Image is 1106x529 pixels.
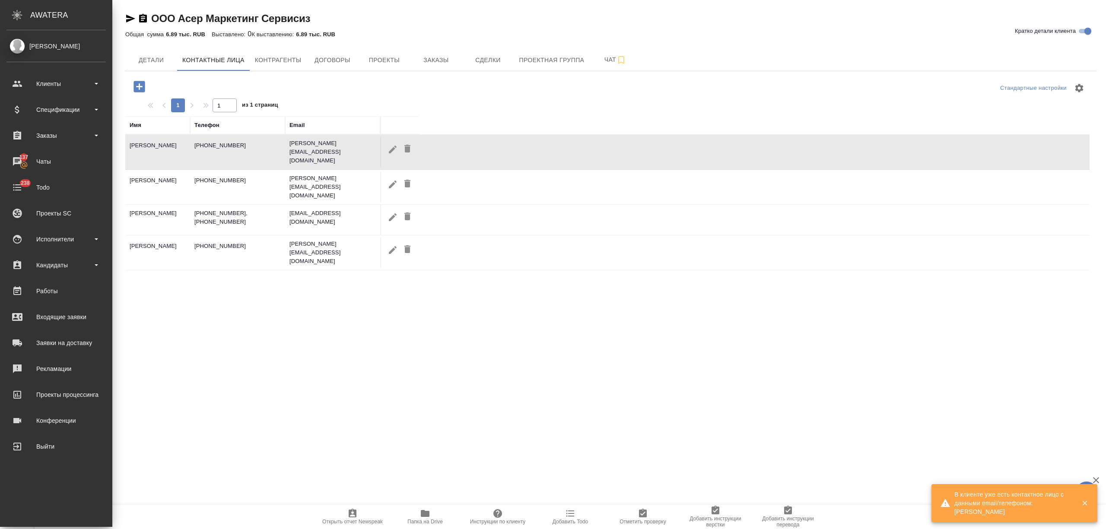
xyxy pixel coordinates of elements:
span: Добавить инструкции перевода [757,516,819,528]
div: Конференции [6,414,106,427]
a: Проекты SC [2,203,110,224]
button: Открыть отчет Newspeak [316,505,389,529]
div: Телефон [194,121,219,130]
div: [PERSON_NAME] [6,41,106,51]
span: Заказы [415,55,457,66]
a: ООО Асер Маркетинг Сервисиз [151,13,310,24]
p: 6.89 тыс. RUB [166,31,212,38]
td: [PHONE_NUMBER] [190,238,285,268]
button: Добавить контактное лицо [127,78,151,95]
p: К выставлению: [251,31,296,38]
span: из 1 страниц [242,100,278,112]
div: Входящие заявки [6,310,106,323]
span: Отметить проверку [620,519,666,525]
button: Редактировать [385,176,400,192]
a: Рекламации [2,358,110,380]
button: Удалить [400,209,415,225]
span: Папка на Drive [407,519,443,525]
button: Инструкции по клиенту [461,505,534,529]
button: Редактировать [385,141,400,157]
div: Проекты SC [6,207,106,220]
span: Инструкции по клиенту [470,519,526,525]
div: Выйти [6,440,106,453]
button: Редактировать [385,242,400,258]
button: Удалить [400,242,415,258]
button: Отметить проверку [607,505,679,529]
a: Конференции [2,410,110,431]
svg: Подписаться [616,55,626,65]
button: Удалить [400,176,415,192]
button: Закрыть [1076,499,1093,507]
div: Todo [6,181,106,194]
span: Контактные лица [182,55,245,66]
p: Выставлено: [212,31,248,38]
td: [PHONE_NUMBER] [190,172,285,202]
td: [PERSON_NAME][EMAIL_ADDRESS][DOMAIN_NAME] [285,170,380,204]
span: Добавить инструкции верстки [684,516,747,528]
div: Рекламации [6,362,106,375]
p: 6.89 тыс. RUB [296,31,342,38]
div: Заявки на доставку [6,336,106,349]
div: Заказы [6,129,106,142]
p: Общая сумма [125,31,166,38]
a: 238Todo [2,177,110,198]
span: Чат [594,54,636,65]
span: 238 [16,179,35,187]
button: Скопировать ссылку [138,13,148,24]
button: Добавить Todo [534,505,607,529]
span: Настроить таблицу [1069,78,1090,98]
span: Сделки [467,55,509,66]
div: Кандидаты [6,259,106,272]
td: [EMAIL_ADDRESS][DOMAIN_NAME] [285,205,380,235]
div: 0 [125,29,1096,39]
div: Имя [130,121,141,130]
a: Выйти [2,436,110,457]
td: [PHONE_NUMBER] [190,137,285,167]
button: Папка на Drive [389,505,461,529]
span: 137 [14,153,34,162]
span: Контрагенты [255,55,302,66]
div: Проекты процессинга [6,388,106,401]
button: Скопировать ссылку для ЯМессенджера [125,13,136,24]
div: В клиенте уже есть контактное лицо с данными email/телефоном: [PERSON_NAME] [954,490,1068,516]
span: Добавить Todo [553,519,588,525]
span: Детали [130,55,172,66]
span: Проекты [363,55,405,66]
button: Редактировать [385,209,400,225]
div: Спецификации [6,103,106,116]
span: Проектная группа [519,55,584,66]
div: AWATERA [30,6,112,24]
td: [PHONE_NUMBER], [PHONE_NUMBER] [190,205,285,235]
div: Клиенты [6,77,106,90]
div: Чаты [6,155,106,168]
a: Входящие заявки [2,306,110,328]
a: 137Чаты [2,151,110,172]
button: Удалить [400,141,415,157]
div: Работы [6,285,106,298]
a: Заявки на доставку [2,332,110,354]
a: Работы [2,280,110,302]
td: [PERSON_NAME] [125,205,190,235]
span: Договоры [311,55,353,66]
div: Исполнители [6,233,106,246]
button: Добавить инструкции перевода [752,505,824,529]
div: Email [289,121,305,130]
div: split button [998,82,1069,95]
td: [PERSON_NAME] [125,238,190,268]
td: [PERSON_NAME] [125,137,190,167]
a: Проекты процессинга [2,384,110,405]
td: [PERSON_NAME][EMAIL_ADDRESS][DOMAIN_NAME] [285,135,380,169]
button: Добавить инструкции верстки [679,505,752,529]
span: Кратко детали клиента [1015,27,1076,35]
span: Открыть отчет Newspeak [322,519,383,525]
td: [PERSON_NAME] [125,172,190,202]
td: [PERSON_NAME][EMAIL_ADDRESS][DOMAIN_NAME] [285,235,380,270]
button: 🙏 [1076,481,1097,503]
